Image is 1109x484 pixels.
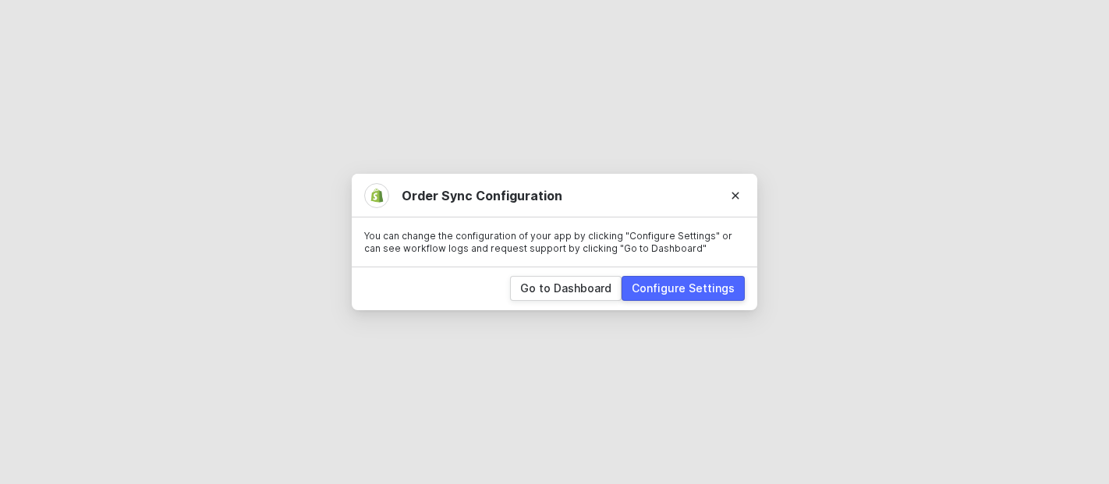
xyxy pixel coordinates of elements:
[364,230,745,254] p: You can change the configuration of your app by clicking "Configure Settings" or can see workflow...
[520,281,611,296] div: Go to Dashboard
[364,183,745,208] div: Order Sync Configuration
[370,189,384,203] img: integration-icon
[510,276,622,301] button: Go to Dashboard
[632,281,735,296] div: Configure Settings
[714,174,757,217] button: Close
[622,276,745,301] button: Configure Settings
